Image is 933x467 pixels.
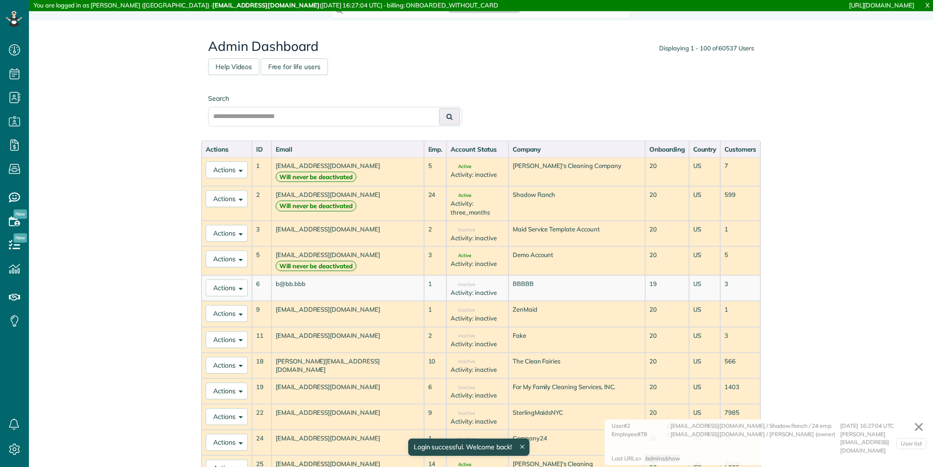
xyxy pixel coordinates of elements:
td: 1 [424,275,447,301]
td: [EMAIL_ADDRESS][DOMAIN_NAME] [272,327,424,353]
div: : [EMAIL_ADDRESS][DOMAIN_NAME] / Shadow Ranch / 24 emp. [668,422,840,430]
td: US [689,246,721,275]
div: ID [256,145,267,154]
div: User#2 [612,422,668,430]
div: Activity: inactive [451,340,504,349]
div: Activity: three_months [451,199,504,216]
span: Inactive [451,308,475,313]
td: 2 [424,221,447,246]
td: [EMAIL_ADDRESS][DOMAIN_NAME] [272,157,424,186]
a: User list [896,438,926,449]
div: Activity: inactive [451,234,504,243]
div: Activity: inactive [451,259,504,268]
span: Active [451,253,471,258]
td: 20 [645,157,689,186]
td: US [689,186,721,221]
h2: Admin Dashboard [208,39,754,54]
td: [EMAIL_ADDRESS][DOMAIN_NAME] [272,186,424,221]
button: Actions [206,305,248,322]
button: Actions [206,357,248,374]
div: Employee#78 [612,430,668,455]
td: 1 [720,221,760,246]
td: [EMAIL_ADDRESS][DOMAIN_NAME] [272,404,424,430]
td: 20 [645,246,689,275]
td: 19 [645,275,689,301]
td: [PERSON_NAME][EMAIL_ADDRESS][DOMAIN_NAME] [272,353,424,378]
div: Activity: inactive [451,365,504,374]
td: 566 [720,353,760,378]
button: Actions [206,161,248,178]
td: 2 [424,327,447,353]
td: 1 [424,301,447,327]
span: Inactive [451,282,475,287]
td: US [689,221,721,246]
button: Actions [206,225,248,242]
td: Maid Service Template Account [508,221,645,246]
span: Active [451,462,471,467]
td: [EMAIL_ADDRESS][DOMAIN_NAME] [272,221,424,246]
td: SterlingMaidsNYC [508,404,645,430]
td: [EMAIL_ADDRESS][DOMAIN_NAME] [272,246,424,275]
span: /admins/show [645,455,680,462]
span: New [14,233,27,243]
button: Actions [206,279,248,296]
span: Inactive [451,359,475,364]
td: US [689,275,721,301]
td: 22 [252,404,272,430]
span: Inactive [451,334,475,338]
div: Country [693,145,717,154]
td: 20 [645,327,689,353]
td: ZenMaid [508,301,645,327]
span: Inactive [451,228,475,232]
td: Company24 [508,430,645,455]
div: Emp. [428,145,443,154]
div: : [EMAIL_ADDRESS][DOMAIN_NAME] / [PERSON_NAME] (owner) [668,430,840,455]
button: Actions [206,251,248,267]
td: 11 [252,327,272,353]
td: 20 [645,353,689,378]
td: 20 [645,378,689,404]
a: Free for life users [261,58,328,75]
td: 18 [252,353,272,378]
div: [DATE] 16:27:04 UTC [840,422,924,430]
td: US [689,353,721,378]
td: 10 [424,353,447,378]
button: Actions [206,190,248,207]
td: 2 [252,186,272,221]
td: US [689,378,721,404]
td: 24 [424,186,447,221]
td: BBBBB [508,275,645,301]
td: [EMAIL_ADDRESS][DOMAIN_NAME] [272,378,424,404]
button: Actions [206,331,248,348]
button: Actions [206,408,248,425]
div: > [638,454,684,463]
td: 9 [424,404,447,430]
td: Demo Account [508,246,645,275]
div: Activity: inactive [451,314,504,323]
span: Active [451,193,471,198]
button: Actions [206,383,248,399]
div: Displaying 1 - 100 of 60537 Users [659,44,754,53]
a: Help Videos [208,58,259,75]
td: [PERSON_NAME]'s Cleaning Company [508,157,645,186]
td: 5 [424,157,447,186]
td: US [689,404,721,430]
strong: Will never be deactivated [276,201,356,211]
div: Activity: inactive [451,391,504,400]
td: Fake [508,327,645,353]
span: Inactive [451,385,475,390]
td: 3 [424,246,447,275]
td: 7 [720,157,760,186]
td: 5 [252,246,272,275]
div: Last URLs [612,454,638,463]
td: 20 [645,186,689,221]
td: [EMAIL_ADDRESS][DOMAIN_NAME] [272,301,424,327]
td: US [689,327,721,353]
td: 3 [720,327,760,353]
a: [URL][DOMAIN_NAME] [849,1,914,9]
td: 1403 [720,378,760,404]
div: Email [276,145,420,154]
div: Activity: inactive [451,170,504,179]
td: US [689,157,721,186]
td: 20 [645,301,689,327]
